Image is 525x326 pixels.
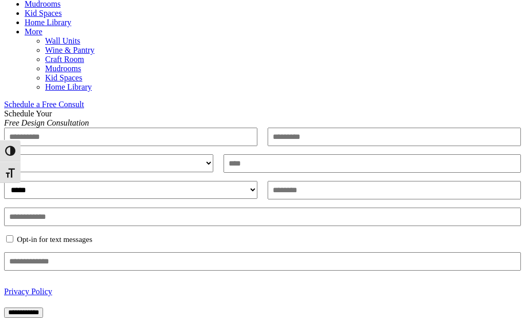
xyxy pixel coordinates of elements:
[4,109,89,127] span: Schedule Your
[25,9,62,17] a: Kid Spaces
[4,287,52,296] a: Privacy Policy
[45,83,92,91] a: Home Library
[17,235,92,244] label: Opt-in for text messages
[25,27,43,36] a: More menu text will display only on big screen
[45,64,81,73] a: Mudrooms
[45,55,84,64] a: Craft Room
[4,118,89,127] em: Free Design Consultation
[45,46,94,54] a: Wine & Pantry
[45,36,80,45] a: Wall Units
[45,73,82,82] a: Kid Spaces
[4,100,84,109] a: Schedule a Free Consult (opens a dropdown menu)
[25,18,71,27] a: Home Library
